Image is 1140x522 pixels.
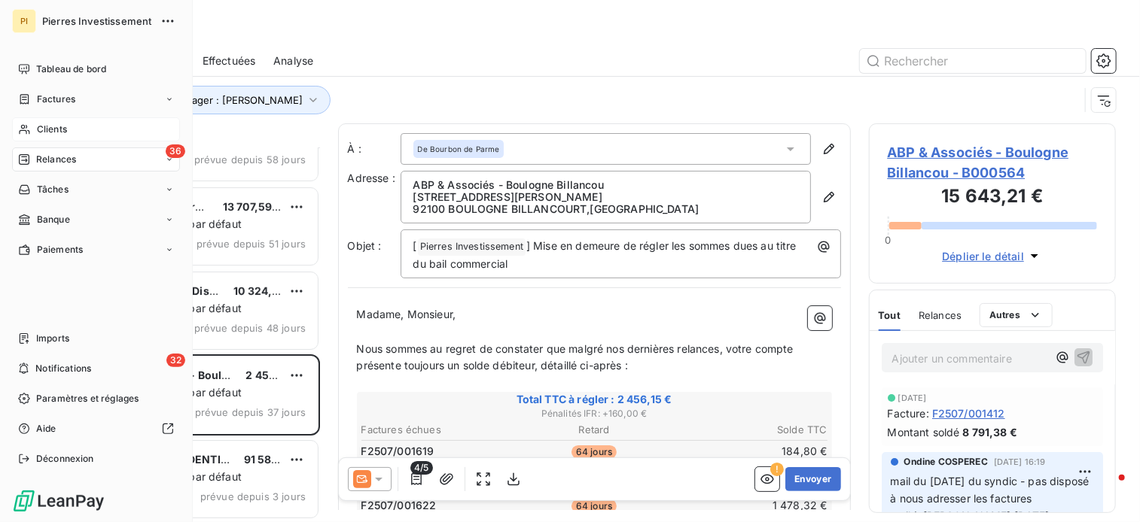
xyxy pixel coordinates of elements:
span: 2 456,15 € [245,369,300,381]
span: 0 [885,234,891,246]
span: Paiements [37,243,83,256]
img: Logo LeanPay [12,489,105,513]
span: Relances [919,309,962,321]
span: Pénalités IFR : + 160,00 € [359,407,830,420]
span: Pierres Investissement [42,15,151,27]
span: Ondine COSPEREC [904,455,988,469]
span: Adresse : [348,171,395,184]
span: 8 791,38 € [962,424,1017,440]
td: 1 478,32 € [673,497,828,514]
span: Facture : [888,405,929,421]
span: 64 jours [572,445,617,459]
p: [STREET_ADDRESS][PERSON_NAME] [413,191,798,203]
th: Solde TTC [673,422,828,438]
span: Aide [36,422,56,436]
span: Effectuées [203,53,256,68]
span: F2507/001619 [361,444,434,459]
span: mail du [DATE] du syndic - pas disposé à nous adresser les factures [891,475,1093,505]
span: F2507/001412 [932,405,1005,421]
span: Clients [37,123,67,136]
iframe: Intercom live chat [1089,471,1125,507]
span: [DATE] [898,393,927,402]
span: Pierres Investissement [418,238,526,256]
span: ABP & Associés - Boulogne Billancou [106,369,300,381]
span: 64 jours [572,499,617,513]
span: Banque [37,213,70,226]
span: Total TTC à régler : 2 456,15 € [359,392,830,407]
span: prévue depuis 51 jours [197,238,306,250]
p: ABP & Associés - Boulogne Billancou [413,179,798,191]
button: Envoyer [785,467,840,491]
span: F2507/001622 [361,498,437,513]
h3: 15 643,21 € [888,183,1098,213]
label: À : [348,141,401,156]
th: Factures échues [361,422,516,438]
span: 32 [166,354,185,367]
span: Déconnexion [36,452,94,466]
span: Relances [36,153,76,166]
span: Objet : [348,239,382,252]
span: 10 324,04 € [233,284,296,297]
span: De Bourbon de Parme [418,144,500,154]
span: Paramètres et réglages [36,392,139,405]
th: Retard [517,422,672,438]
span: Imports [36,332,69,345]
div: PI [12,9,36,33]
span: [DATE] 16:19 [994,457,1046,466]
a: Aide [12,417,180,441]
span: prévue depuis 37 jours [195,406,306,418]
span: Nous sommes au regret de constater que malgré nos dernières relances, votre compte présente toujo... [357,342,797,372]
span: Tâches [37,183,69,196]
span: ] Mise en demeure de régler les sommes dues au titre du bail commercial [413,239,800,270]
span: Property Manager : [PERSON_NAME] [129,94,303,106]
span: ABP & Associés - Boulogne Billancou - B000564 [888,142,1098,183]
input: Rechercher [860,49,1086,73]
span: Déplier le détail [942,248,1024,264]
span: Factures [37,93,75,106]
span: 36 [166,144,185,158]
span: Montant soldé [888,424,960,440]
span: prévue depuis 48 jours [194,322,306,334]
span: Madame, Monsieur, [357,308,456,320]
button: Déplier le détail [937,247,1047,265]
span: Tout [879,309,901,321]
span: Analyse [273,53,313,68]
span: 13 707,59 € [223,200,282,213]
span: 91 584,64 € [244,453,306,466]
td: 184,80 € [673,443,828,460]
span: 4/5 [410,461,432,475]
span: prévue depuis 3 jours [200,490,306,502]
button: Autres [980,303,1053,327]
div: grid [72,147,320,522]
button: Property Manager : [PERSON_NAME] [107,86,331,114]
span: [ [413,239,417,252]
span: Tableau de bord [36,62,106,76]
span: Notifications [35,362,91,375]
span: mail à [PERSON_NAME] [DATE] [891,509,1050,522]
span: prévue depuis 58 jours [194,153,306,165]
span: ADA ASSOC DE DENTISTERIE AVANCEE [106,453,312,466]
p: 92100 BOULOGNE BILLANCOURT , [GEOGRAPHIC_DATA] [413,203,798,215]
